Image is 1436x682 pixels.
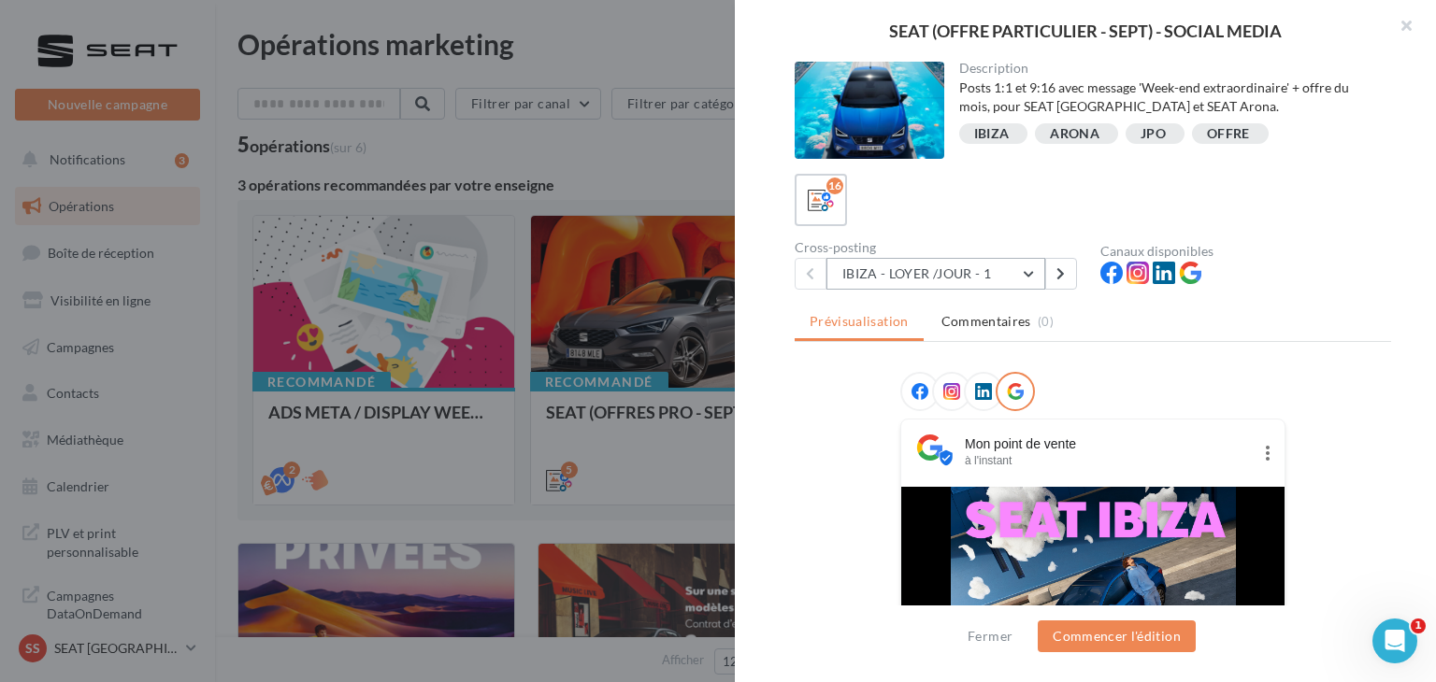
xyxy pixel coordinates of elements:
[765,22,1406,39] div: SEAT (OFFRE PARTICULIER - SEPT) - SOCIAL MEDIA
[959,78,1377,116] div: Posts 1:1 et 9:16 avec message 'Week-end extraordinaire' + offre du mois, pour SEAT [GEOGRAPHIC_D...
[1038,314,1054,329] span: (0)
[1050,127,1099,141] div: ARONA
[941,312,1031,331] span: Commentaires
[965,453,1251,468] div: à l'instant
[960,625,1020,647] button: Fermer
[1038,620,1196,652] button: Commencer l'édition
[826,258,1045,290] button: IBIZA - LOYER /JOUR - 1
[959,62,1377,75] div: Description
[826,178,843,194] div: 16
[1141,127,1166,141] div: JPO
[1100,245,1391,258] div: Canaux disponibles
[1207,127,1250,141] div: OFFRE
[795,241,1085,254] div: Cross-posting
[965,434,1251,453] div: Mon point de vente
[1372,618,1417,663] iframe: Intercom live chat
[974,127,1010,141] div: IBIZA
[1411,618,1426,633] span: 1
